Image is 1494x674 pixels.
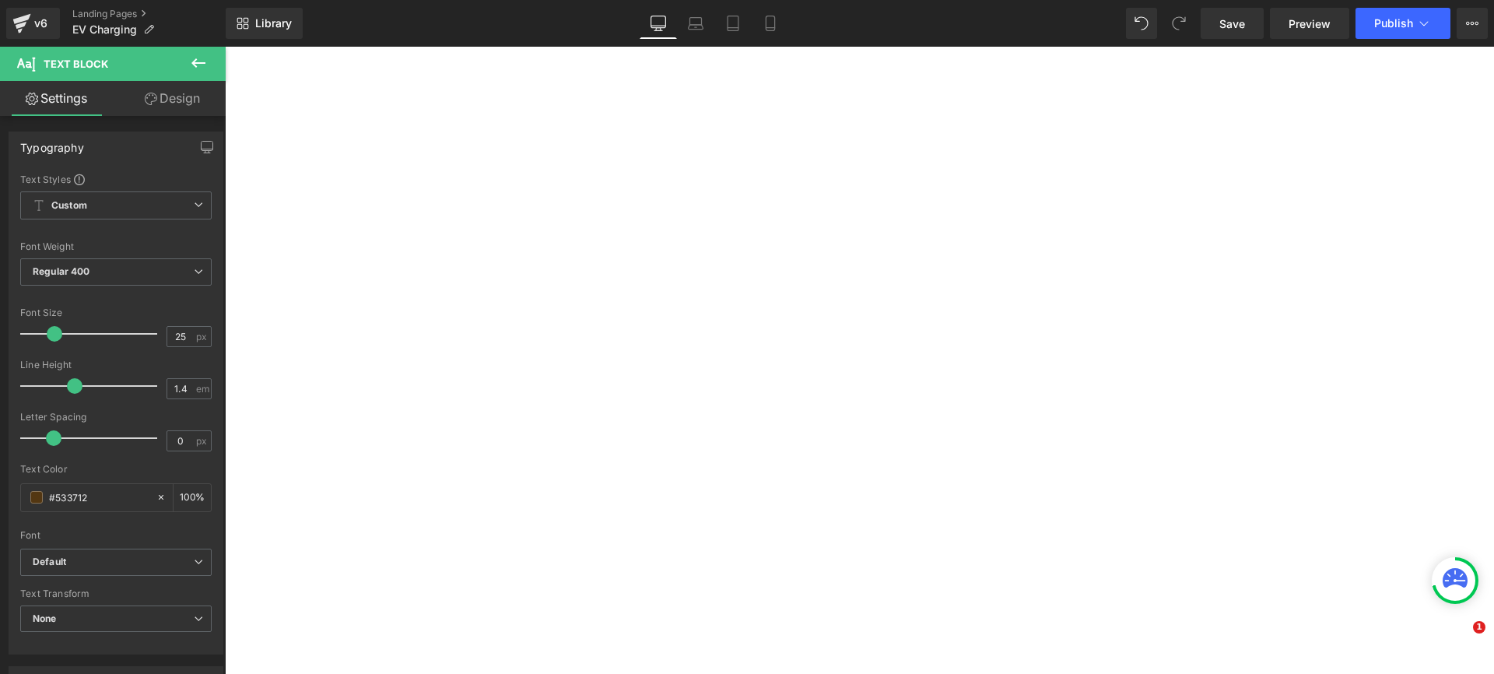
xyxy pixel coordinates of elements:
[20,588,212,599] div: Text Transform
[1126,8,1157,39] button: Undo
[33,265,90,277] b: Regular 400
[72,23,137,36] span: EV Charging
[72,8,226,20] a: Landing Pages
[752,8,789,39] a: Mobile
[677,8,714,39] a: Laptop
[196,384,209,394] span: em
[196,436,209,446] span: px
[1374,17,1413,30] span: Publish
[1270,8,1349,39] a: Preview
[20,307,212,318] div: Font Size
[1473,621,1485,634] span: 1
[1441,621,1478,658] iframe: Intercom live chat
[33,613,57,624] b: None
[226,8,303,39] a: New Library
[6,8,60,39] a: v6
[20,360,212,370] div: Line Height
[255,16,292,30] span: Library
[640,8,677,39] a: Desktop
[20,173,212,185] div: Text Styles
[51,199,87,212] b: Custom
[20,412,212,423] div: Letter Spacing
[1163,8,1194,39] button: Redo
[1355,8,1450,39] button: Publish
[1457,8,1488,39] button: More
[174,484,211,511] div: %
[31,13,51,33] div: v6
[116,81,229,116] a: Design
[49,489,149,506] input: Color
[20,241,212,252] div: Font Weight
[44,58,108,70] span: Text Block
[714,8,752,39] a: Tablet
[33,556,66,569] i: Default
[20,464,212,475] div: Text Color
[1289,16,1331,32] span: Preview
[1219,16,1245,32] span: Save
[20,530,212,541] div: Font
[196,332,209,342] span: px
[20,132,84,154] div: Typography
